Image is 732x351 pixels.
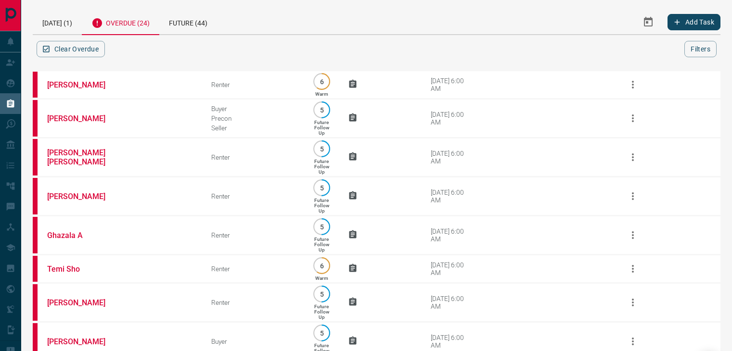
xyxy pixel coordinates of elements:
[33,139,38,175] div: property.ca
[431,227,472,243] div: [DATE] 6:00 AM
[33,217,38,253] div: property.ca
[33,10,82,34] div: [DATE] (1)
[684,41,717,57] button: Filters
[211,338,295,345] div: Buyer
[47,298,119,307] a: [PERSON_NAME]
[159,10,217,34] div: Future (44)
[315,276,328,281] p: Warm
[33,284,38,321] div: property.ca
[47,148,119,166] a: [PERSON_NAME] [PERSON_NAME]
[47,264,119,274] a: Temi Sho
[82,10,159,35] div: Overdue (24)
[211,231,295,239] div: Renter
[431,261,472,276] div: [DATE] 6:00 AM
[318,262,325,269] p: 6
[47,337,119,346] a: [PERSON_NAME]
[211,124,295,132] div: Seller
[314,198,329,213] p: Future Follow Up
[318,145,325,152] p: 5
[314,304,329,320] p: Future Follow Up
[318,184,325,191] p: 5
[211,114,295,122] div: Precon
[314,120,329,136] p: Future Follow Up
[211,192,295,200] div: Renter
[33,72,38,98] div: property.ca
[33,256,38,282] div: property.ca
[211,265,295,273] div: Renter
[318,290,325,298] p: 5
[211,153,295,161] div: Renter
[37,41,105,57] button: Clear Overdue
[431,188,472,204] div: [DATE] 6:00 AM
[47,80,119,89] a: [PERSON_NAME]
[315,91,328,97] p: Warm
[318,78,325,85] p: 6
[637,11,660,34] button: Select Date Range
[47,231,119,240] a: Ghazala A
[431,111,472,126] div: [DATE] 6:00 AM
[318,329,325,337] p: 5
[431,334,472,349] div: [DATE] 6:00 AM
[318,106,325,113] p: 5
[314,159,329,175] p: Future Follow Up
[431,77,472,92] div: [DATE] 6:00 AM
[33,100,38,137] div: property.ca
[33,178,38,214] div: property.ca
[314,237,329,252] p: Future Follow Up
[431,150,472,165] div: [DATE] 6:00 AM
[668,14,720,30] button: Add Task
[431,295,472,310] div: [DATE] 6:00 AM
[211,105,295,113] div: Buyer
[47,114,119,123] a: [PERSON_NAME]
[211,299,295,306] div: Renter
[211,81,295,88] div: Renter
[318,223,325,230] p: 5
[47,192,119,201] a: [PERSON_NAME]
